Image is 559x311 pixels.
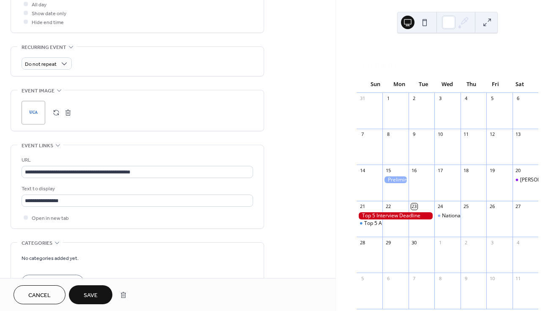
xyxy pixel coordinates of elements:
[489,95,495,102] div: 5
[385,131,391,138] div: 8
[359,131,365,138] div: 7
[412,76,436,93] div: Tue
[411,95,417,102] div: 2
[25,59,57,69] span: Do not repeat
[32,9,66,18] span: Show date only
[411,131,417,138] div: 9
[489,131,495,138] div: 12
[463,275,469,281] div: 9
[515,167,521,173] div: 20
[28,291,51,300] span: Cancel
[22,239,52,248] span: Categories
[385,239,391,246] div: 29
[359,95,365,102] div: 31
[515,203,521,210] div: 27
[357,220,382,227] div: Top 5 Announcement & Special Awards Ceremony
[515,131,521,138] div: 13
[84,291,98,300] span: Save
[437,131,443,138] div: 10
[359,239,365,246] div: 28
[32,214,69,223] span: Open in new tab
[515,239,521,246] div: 4
[364,220,483,227] div: Top 5 Announcement & Special Awards Ceremony
[359,275,365,281] div: 5
[363,76,387,93] div: Sun
[22,141,53,150] span: Event links
[22,254,79,263] span: No categories added yet.
[357,45,538,55] div: [DATE]
[14,285,65,304] button: Cancel
[437,95,443,102] div: 3
[507,76,532,93] div: Sat
[359,167,365,173] div: 14
[463,203,469,210] div: 25
[22,156,251,165] div: URL
[22,184,251,193] div: Text to display
[515,275,521,281] div: 11
[22,101,45,124] div: ;
[435,76,459,93] div: Wed
[385,95,391,102] div: 1
[463,95,469,102] div: 4
[463,239,469,246] div: 2
[489,167,495,173] div: 19
[463,167,469,173] div: 18
[32,18,64,27] span: Hide end time
[489,239,495,246] div: 3
[434,212,460,219] div: National Queen Announcement Ceremony
[437,167,443,173] div: 17
[385,167,391,173] div: 15
[22,87,55,95] span: Event image
[489,203,495,210] div: 26
[387,76,412,93] div: Mon
[411,239,417,246] div: 30
[459,76,483,93] div: Thu
[437,275,443,281] div: 8
[463,131,469,138] div: 11
[382,176,408,184] div: Preliminary Materials Due
[357,212,434,219] div: Top 5 Interview Deadline
[22,43,66,52] span: Recurring event
[69,285,112,304] button: Save
[32,0,46,9] span: All day
[359,203,365,210] div: 21
[385,275,391,281] div: 6
[437,239,443,246] div: 1
[411,167,417,173] div: 16
[385,203,391,210] div: 22
[411,275,417,281] div: 7
[489,275,495,281] div: 10
[483,76,507,93] div: Fri
[437,203,443,210] div: 24
[513,176,538,184] div: Sashes and Slippers Pajama Party! (Miss/Ms./Mrs.)
[411,203,417,210] div: 23
[515,95,521,102] div: 6
[442,212,542,219] div: National Queen Announcement Ceremony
